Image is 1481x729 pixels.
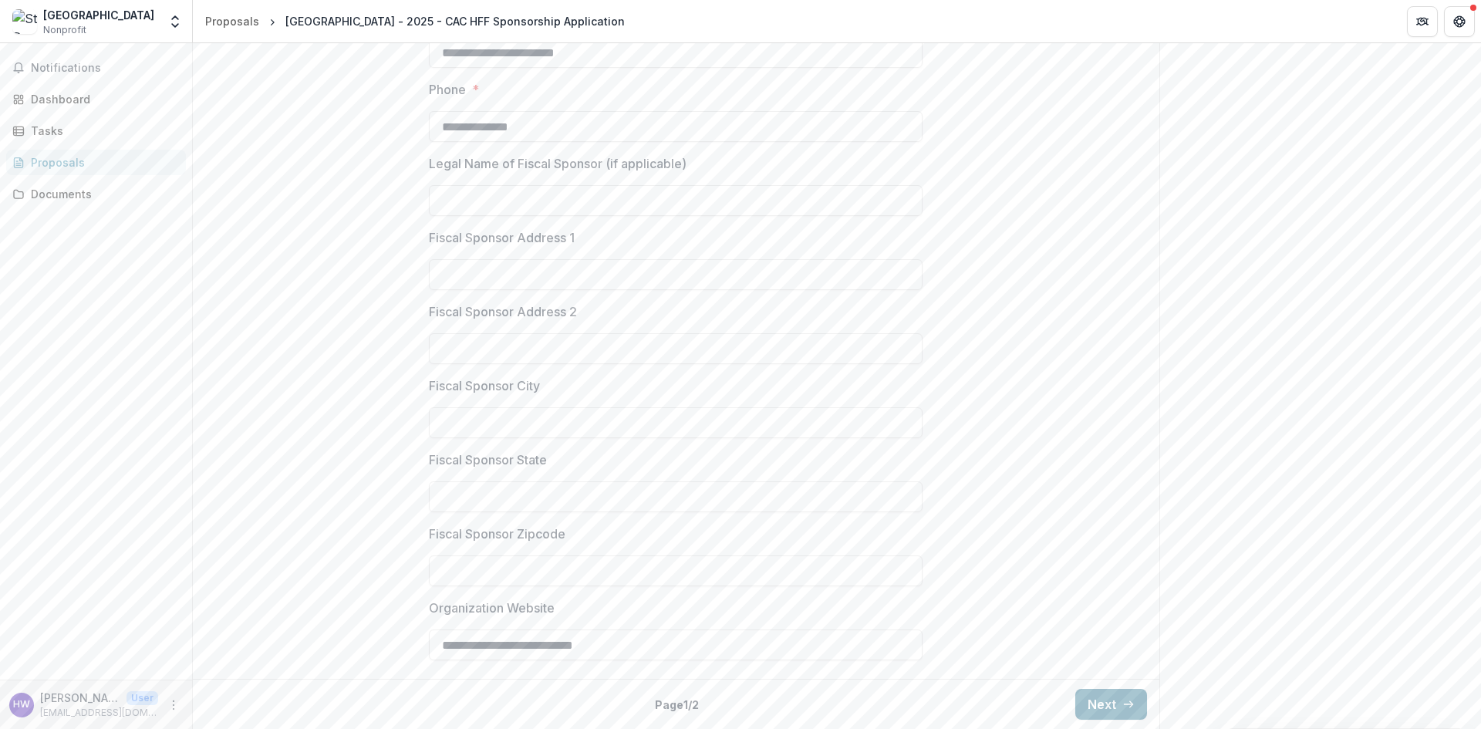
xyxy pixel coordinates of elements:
[1075,689,1147,720] button: Next
[429,451,547,469] p: Fiscal Sponsor State
[429,154,687,173] p: Legal Name of Fiscal Sponsor (if applicable)
[31,186,174,202] div: Documents
[199,10,265,32] a: Proposals
[285,13,625,29] div: [GEOGRAPHIC_DATA] - 2025 - CAC HFF Sponsorship Application
[1444,6,1475,37] button: Get Help
[6,181,186,207] a: Documents
[6,56,186,80] button: Notifications
[164,6,186,37] button: Open entity switcher
[429,228,575,247] p: Fiscal Sponsor Address 1
[31,91,174,107] div: Dashboard
[429,80,466,99] p: Phone
[6,118,186,143] a: Tasks
[199,10,631,32] nav: breadcrumb
[429,599,555,617] p: Organization Website
[12,9,37,34] img: St Raphael Catholic School
[6,86,186,112] a: Dashboard
[1407,6,1438,37] button: Partners
[40,706,158,720] p: [EMAIL_ADDRESS][DOMAIN_NAME]
[43,23,86,37] span: Nonprofit
[127,691,158,705] p: User
[13,700,30,710] div: Holly Wasilenko
[429,525,565,543] p: Fiscal Sponsor Zipcode
[31,123,174,139] div: Tasks
[43,7,154,23] div: [GEOGRAPHIC_DATA]
[429,376,540,395] p: Fiscal Sponsor City
[40,690,120,706] p: [PERSON_NAME]
[205,13,259,29] div: Proposals
[6,150,186,175] a: Proposals
[31,62,180,75] span: Notifications
[31,154,174,170] div: Proposals
[164,696,183,714] button: More
[655,697,699,713] p: Page 1 / 2
[429,302,577,321] p: Fiscal Sponsor Address 2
